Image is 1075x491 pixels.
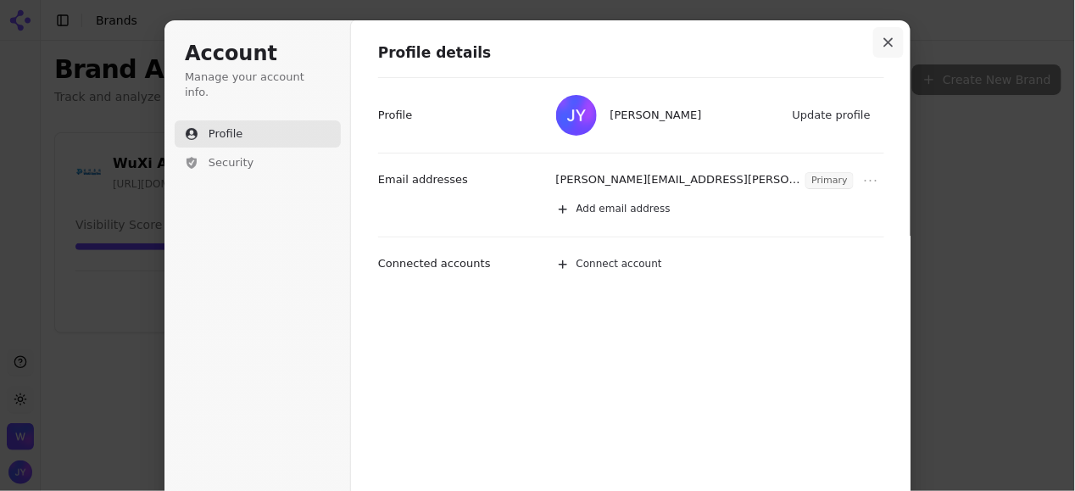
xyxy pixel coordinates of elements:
[378,256,491,271] p: Connected accounts
[576,203,671,216] span: Add email address
[378,43,884,64] h1: Profile details
[610,108,702,123] span: [PERSON_NAME]
[784,103,881,128] button: Update profile
[873,27,904,58] button: Close modal
[378,172,468,187] p: Email addresses
[209,155,253,170] span: Security
[185,70,331,100] p: Manage your account info.
[548,196,884,223] button: Add email address
[556,95,597,136] img: Jessica Yang
[175,149,341,176] button: Security
[806,173,853,188] span: Primary
[576,258,662,271] span: Connect account
[209,126,242,142] span: Profile
[378,108,412,123] p: Profile
[861,170,881,191] button: Open menu
[548,251,884,278] button: Connect account
[175,120,341,148] button: Profile
[185,41,331,68] h1: Account
[556,172,803,189] p: [PERSON_NAME][EMAIL_ADDRESS][PERSON_NAME][DOMAIN_NAME]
